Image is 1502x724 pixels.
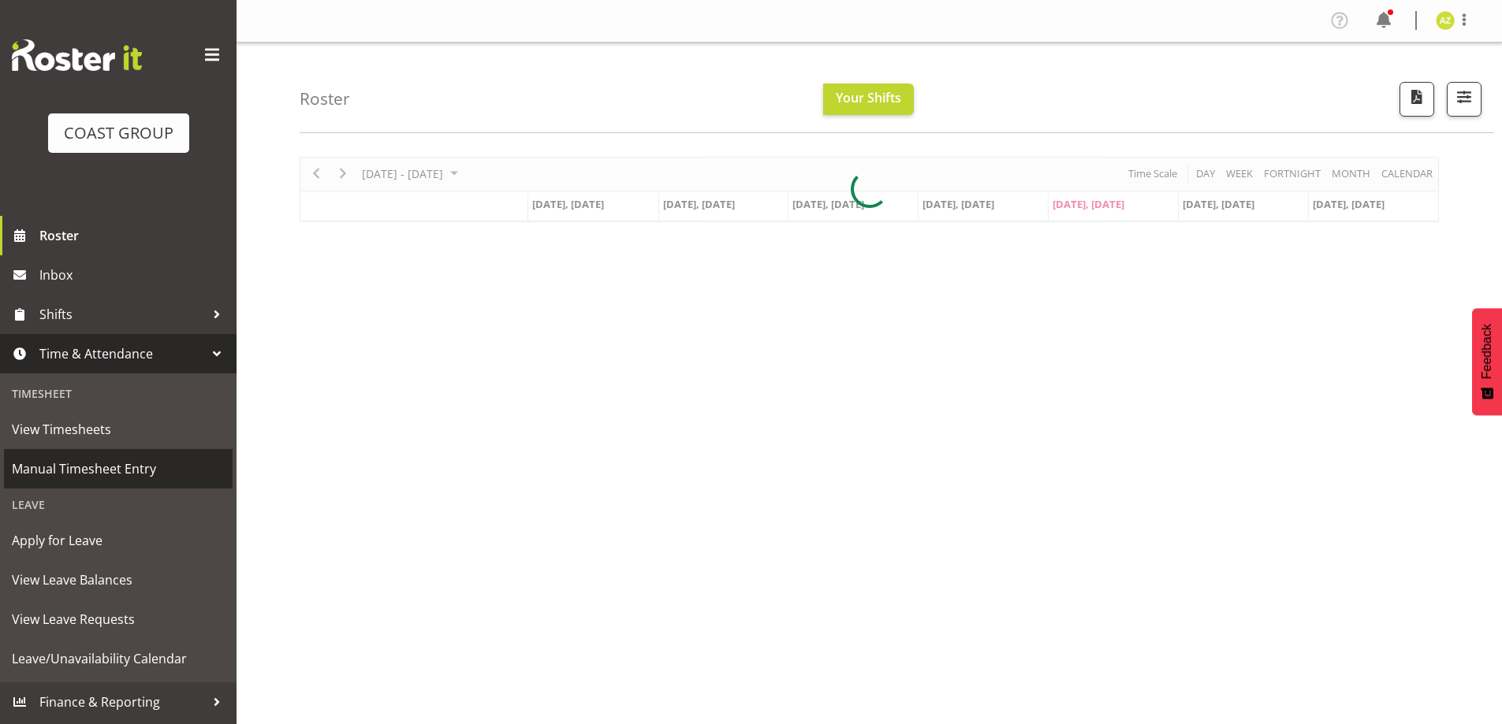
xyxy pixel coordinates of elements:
a: View Leave Requests [4,600,233,639]
div: Timesheet [4,377,233,410]
button: Feedback - Show survey [1472,308,1502,415]
span: Apply for Leave [12,529,225,552]
a: Leave/Unavailability Calendar [4,639,233,678]
span: Shifts [39,303,205,326]
a: View Leave Balances [4,560,233,600]
img: Rosterit website logo [12,39,142,71]
button: Download a PDF of the roster according to the set date range. [1400,82,1434,117]
a: Manual Timesheet Entry [4,449,233,488]
img: antonios-ziogas9956.jpg [1436,11,1455,30]
span: Manual Timesheet Entry [12,457,225,481]
span: View Leave Balances [12,568,225,592]
span: View Leave Requests [12,607,225,631]
span: Time & Attendance [39,342,205,366]
span: View Timesheets [12,418,225,441]
div: Leave [4,488,233,521]
span: Leave/Unavailability Calendar [12,647,225,670]
div: COAST GROUP [64,121,173,145]
button: Filter Shifts [1447,82,1482,117]
span: Roster [39,224,229,247]
h4: Roster [300,90,350,108]
span: Feedback [1480,324,1494,379]
a: Apply for Leave [4,521,233,560]
span: Your Shifts [836,89,901,106]
button: Your Shifts [823,84,914,115]
span: Inbox [39,263,229,287]
a: View Timesheets [4,410,233,449]
span: Finance & Reporting [39,690,205,714]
